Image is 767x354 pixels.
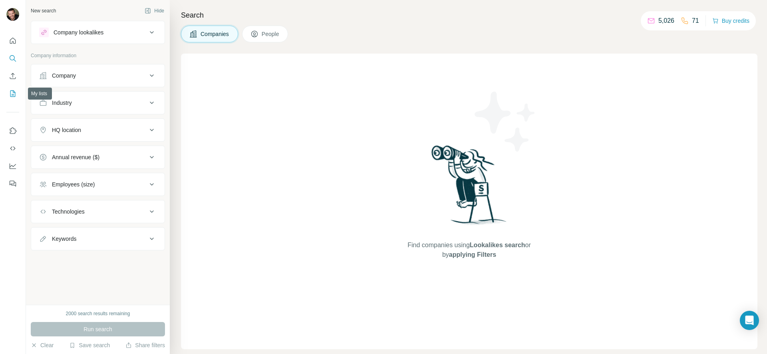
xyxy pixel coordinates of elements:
button: Dashboard [6,159,19,173]
button: Clear [31,341,54,349]
div: Industry [52,99,72,107]
button: Annual revenue ($) [31,148,165,167]
div: Company [52,72,76,80]
button: Save search [69,341,110,349]
div: New search [31,7,56,14]
button: Company lookalikes [31,23,165,42]
div: 2000 search results remaining [66,310,130,317]
span: People [262,30,280,38]
button: Technologies [31,202,165,221]
div: Employees (size) [52,180,95,188]
p: 5,026 [658,16,674,26]
span: applying Filters [449,251,496,258]
span: Find companies using or by [405,240,533,260]
div: HQ location [52,126,81,134]
button: Quick start [6,34,19,48]
p: 71 [692,16,699,26]
button: Use Surfe API [6,141,19,156]
button: HQ location [31,120,165,140]
p: Company information [31,52,165,59]
button: Feedback [6,176,19,191]
img: Surfe Illustration - Woman searching with binoculars [428,143,511,232]
button: Keywords [31,229,165,248]
button: Company [31,66,165,85]
button: Share filters [125,341,165,349]
img: Avatar [6,8,19,21]
div: Company lookalikes [54,28,103,36]
button: Buy credits [712,15,749,26]
button: My lists [6,86,19,101]
div: Annual revenue ($) [52,153,99,161]
div: Open Intercom Messenger [740,311,759,330]
div: Technologies [52,208,85,216]
h4: Search [181,10,757,21]
div: Keywords [52,235,76,243]
img: Surfe Illustration - Stars [469,86,541,158]
button: Search [6,51,19,66]
button: Hide [139,5,170,17]
button: Employees (size) [31,175,165,194]
button: Use Surfe on LinkedIn [6,124,19,138]
span: Companies [201,30,230,38]
button: Industry [31,93,165,112]
button: Enrich CSV [6,69,19,83]
span: Lookalikes search [470,242,525,248]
